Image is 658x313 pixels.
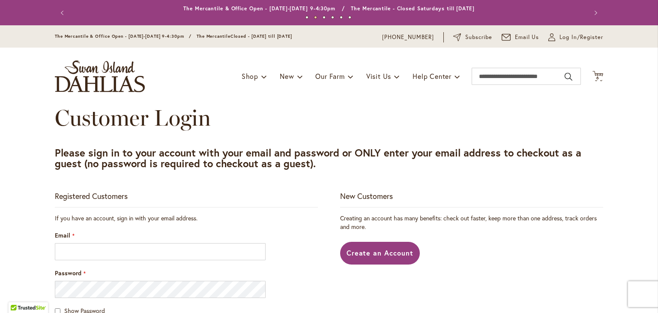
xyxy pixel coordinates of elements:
[596,75,599,81] span: 6
[242,72,258,81] span: Shop
[453,33,492,42] a: Subscribe
[315,72,344,81] span: Our Farm
[366,72,391,81] span: Visit Us
[331,16,334,19] button: 4 of 6
[6,283,30,307] iframe: Launch Accessibility Center
[314,16,317,19] button: 2 of 6
[55,146,581,170] strong: Please sign in to your account with your email and password or ONLY enter your email address to c...
[183,5,475,12] a: The Mercantile & Office Open - [DATE]-[DATE] 9-4:30pm / The Mercantile - Closed Saturdays till [D...
[323,16,326,19] button: 3 of 6
[586,4,603,21] button: Next
[55,60,145,92] a: store logo
[382,33,434,42] a: [PHONE_NUMBER]
[305,16,308,19] button: 1 of 6
[348,16,351,19] button: 6 of 6
[592,71,603,82] button: 6
[55,104,211,131] span: Customer Login
[347,248,414,257] span: Create an Account
[55,214,318,223] div: If you have an account, sign in with your email address.
[559,33,603,42] span: Log In/Register
[548,33,603,42] a: Log In/Register
[55,33,230,39] span: The Mercantile & Office Open - [DATE]-[DATE] 9-4:30pm / The Mercantile
[515,33,539,42] span: Email Us
[340,191,393,201] strong: New Customers
[280,72,294,81] span: New
[230,33,292,39] span: Closed - [DATE] till [DATE]
[55,231,70,239] span: Email
[413,72,452,81] span: Help Center
[55,191,128,201] strong: Registered Customers
[502,33,539,42] a: Email Us
[340,242,420,265] a: Create an Account
[340,214,603,231] p: Creating an account has many benefits: check out faster, keep more than one address, track orders...
[55,269,81,277] span: Password
[340,16,343,19] button: 5 of 6
[465,33,492,42] span: Subscribe
[55,4,72,21] button: Previous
